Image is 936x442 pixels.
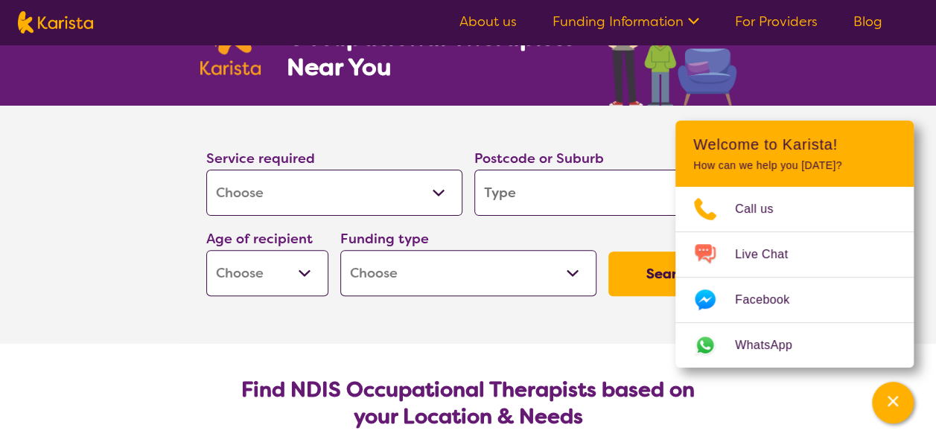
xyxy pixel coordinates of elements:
[474,170,730,216] input: Type
[206,150,315,167] label: Service required
[872,382,914,423] button: Channel Menu
[18,11,93,33] img: Karista logo
[474,150,604,167] label: Postcode or Suburb
[675,121,914,368] div: Channel Menu
[608,252,730,296] button: Search
[735,13,818,31] a: For Providers
[459,13,517,31] a: About us
[218,377,719,430] h2: Find NDIS Occupational Therapists based on your Location & Needs
[693,135,896,153] h2: Welcome to Karista!
[553,13,699,31] a: Funding Information
[675,187,914,368] ul: Choose channel
[735,289,807,311] span: Facebook
[735,243,806,266] span: Live Chat
[340,230,429,248] label: Funding type
[693,159,896,172] p: How can we help you [DATE]?
[735,198,792,220] span: Call us
[206,230,313,248] label: Age of recipient
[735,334,810,356] span: WhatsApp
[675,323,914,368] a: Web link opens in a new tab.
[853,13,882,31] a: Blog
